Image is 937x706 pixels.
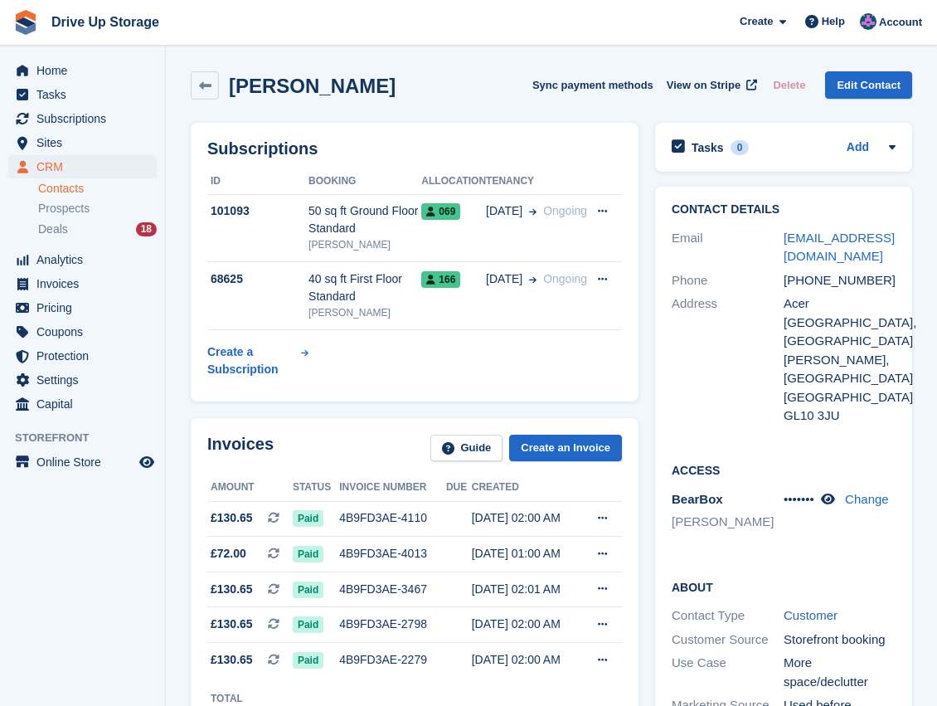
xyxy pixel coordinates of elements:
[543,204,587,217] span: Ongoing
[15,430,165,446] span: Storefront
[672,271,784,290] div: Phone
[36,155,136,178] span: CRM
[211,691,262,706] div: Total
[784,231,895,264] a: [EMAIL_ADDRESS][DOMAIN_NAME]
[308,202,421,237] div: 50 sq ft Ground Floor Standard
[430,435,503,462] a: Guide
[339,651,446,669] div: 4B9FD3AE-2279
[38,200,157,217] a: Prospects
[293,652,323,669] span: Paid
[822,13,845,30] span: Help
[672,229,784,266] div: Email
[672,578,896,595] h2: About
[8,59,157,82] a: menu
[692,140,724,155] h2: Tasks
[36,107,136,130] span: Subscriptions
[293,510,323,527] span: Paid
[8,83,157,106] a: menu
[486,168,587,195] th: Tenancy
[36,450,136,474] span: Online Store
[207,475,293,501] th: Amount
[8,296,157,319] a: menu
[8,368,157,392] a: menu
[825,71,912,99] a: Edit Contact
[509,435,622,462] a: Create an Invoice
[421,271,460,288] span: 166
[672,654,784,691] div: Use Case
[36,320,136,343] span: Coupons
[472,475,580,501] th: Created
[36,368,136,392] span: Settings
[784,407,896,426] div: GL10 3JU
[672,461,896,478] h2: Access
[207,139,622,158] h2: Subscriptions
[860,13,876,30] img: Andy
[339,475,446,501] th: Invoice number
[293,582,323,598] span: Paid
[8,248,157,271] a: menu
[339,616,446,633] div: 4B9FD3AE-2798
[486,270,522,288] span: [DATE]
[229,75,396,97] h2: [PERSON_NAME]
[211,581,253,598] span: £130.65
[421,168,486,195] th: Allocation
[308,237,421,252] div: [PERSON_NAME]
[36,131,136,154] span: Sites
[784,608,837,622] a: Customer
[8,107,157,130] a: menu
[672,513,784,532] li: [PERSON_NAME]
[211,651,253,669] span: £130.65
[45,8,166,36] a: Drive Up Storage
[339,581,446,598] div: 4B9FD3AE-3467
[308,270,421,305] div: 40 sq ft First Floor Standard
[784,631,896,650] div: Storefront booking
[847,139,869,158] a: Add
[293,475,339,501] th: Status
[845,492,889,506] a: Change
[421,203,460,220] span: 069
[472,545,580,562] div: [DATE] 01:00 AM
[8,320,157,343] a: menu
[339,509,446,527] div: 4B9FD3AE-4110
[137,452,157,472] a: Preview store
[672,203,896,217] h2: Contact Details
[13,10,38,35] img: stora-icon-8386f47178a22dfd0bd8f6a31ec36ba5ce8667c1dd55bd0f319d3a0aa187defe.svg
[660,71,760,99] a: View on Stripe
[784,271,896,290] div: [PHONE_NUMBER]
[211,545,246,562] span: £72.00
[308,305,421,320] div: [PERSON_NAME]
[784,295,896,314] div: Acer
[207,343,298,378] div: Create a Subscription
[543,272,587,285] span: Ongoing
[784,388,896,407] div: [GEOGRAPHIC_DATA]
[8,155,157,178] a: menu
[766,71,812,99] button: Delete
[339,545,446,562] div: 4B9FD3AE-4013
[879,14,922,31] span: Account
[472,651,580,669] div: [DATE] 02:00 AM
[446,475,472,501] th: Due
[36,344,136,368] span: Protection
[308,168,421,195] th: Booking
[207,270,308,288] div: 68625
[8,450,157,474] a: menu
[672,295,784,426] div: Address
[36,248,136,271] span: Analytics
[293,546,323,562] span: Paid
[8,131,157,154] a: menu
[472,509,580,527] div: [DATE] 02:00 AM
[672,606,784,626] div: Contact Type
[667,77,740,94] span: View on Stripe
[36,59,136,82] span: Home
[207,202,308,220] div: 101093
[486,202,522,220] span: [DATE]
[672,631,784,650] div: Customer Source
[784,314,896,388] div: [GEOGRAPHIC_DATA], [GEOGRAPHIC_DATA][PERSON_NAME], [GEOGRAPHIC_DATA]
[293,616,323,633] span: Paid
[207,435,274,462] h2: Invoices
[36,296,136,319] span: Pricing
[36,392,136,416] span: Capital
[784,492,814,506] span: •••••••
[211,509,253,527] span: £130.65
[36,83,136,106] span: Tasks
